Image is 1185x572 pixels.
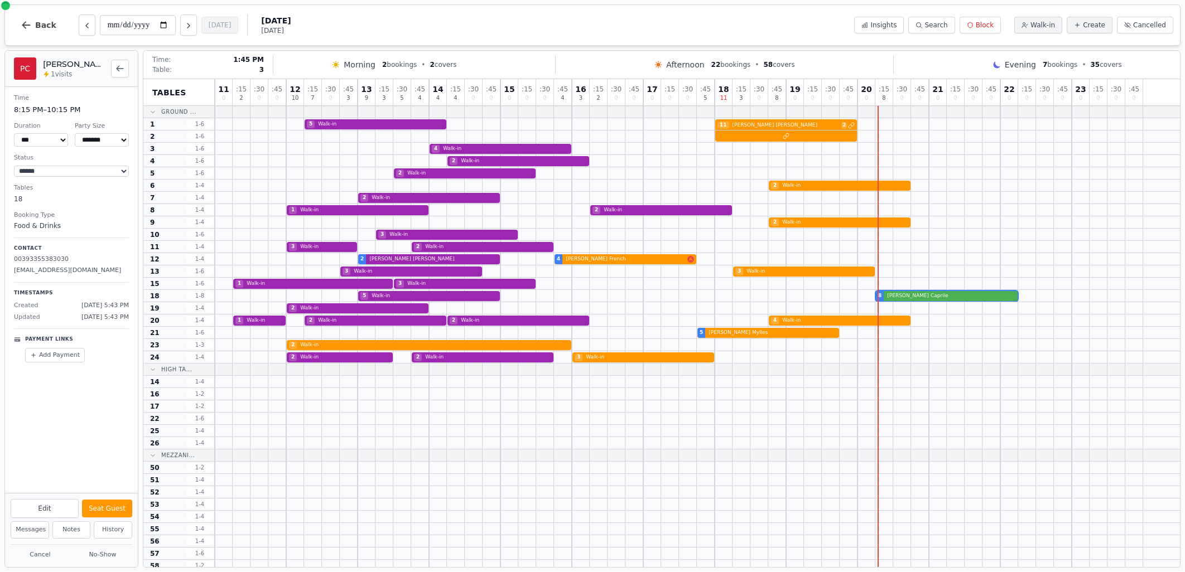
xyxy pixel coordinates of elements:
[150,304,160,313] span: 19
[14,57,36,80] div: PC
[14,221,129,231] dd: Food & Drinks
[73,548,132,562] button: No-Show
[976,21,994,30] span: Block
[789,85,800,93] span: 19
[1043,95,1046,101] span: 0
[1090,60,1121,69] span: covers
[1093,86,1104,93] span: : 15
[682,86,693,93] span: : 30
[807,86,818,93] span: : 15
[700,86,711,93] span: : 45
[666,59,704,70] span: Afternoon
[150,328,160,337] span: 21
[325,86,336,93] span: : 30
[329,95,332,101] span: 0
[687,256,694,263] svg: Allergens: Fish
[186,341,213,349] span: 1 - 3
[1083,21,1105,30] span: Create
[186,132,213,140] span: 1 - 6
[897,86,907,93] span: : 30
[629,86,639,93] span: : 45
[14,313,40,322] span: Updated
[735,268,743,275] span: 3
[186,206,213,214] span: 1 - 4
[763,60,794,69] span: covers
[150,463,160,472] span: 50
[504,85,514,93] span: 15
[730,122,841,129] span: [PERSON_NAME] [PERSON_NAME]
[1008,95,1011,101] span: 0
[150,243,160,251] span: 11
[718,85,729,93] span: 18
[14,211,129,220] dt: Booking Type
[289,304,297,312] span: 2
[793,95,797,101] span: 0
[272,86,282,93] span: : 45
[1043,60,1077,69] span: bookings
[150,341,160,350] span: 23
[436,95,440,101] span: 4
[1090,61,1100,69] span: 35
[186,414,213,423] span: 1 - 6
[186,218,213,226] span: 1 - 4
[150,316,160,325] span: 20
[307,317,315,324] span: 2
[960,17,1001,33] button: Block
[150,377,160,386] span: 14
[14,183,129,193] dt: Tables
[150,169,155,178] span: 5
[161,365,192,374] span: High Ta...
[561,95,564,101] span: 4
[1075,85,1086,93] span: 23
[152,65,172,74] span: Table:
[468,86,479,93] span: : 30
[186,255,213,263] span: 1 - 4
[14,194,129,204] dd: 18
[82,500,132,517] button: Seat Guest
[865,95,868,101] span: 0
[522,86,532,93] span: : 15
[575,85,586,93] span: 16
[459,157,587,165] span: Walk-in
[152,87,186,98] span: Tables
[150,414,160,423] span: 22
[418,95,421,101] span: 4
[186,120,213,128] span: 1 - 6
[43,59,104,70] h2: [PERSON_NAME] Caprile
[423,243,551,251] span: Walk-in
[739,95,743,101] span: 3
[1014,17,1062,33] button: Walk-in
[186,463,213,472] span: 1 - 2
[986,86,996,93] span: : 45
[369,194,498,202] span: Walk-in
[771,317,779,324] span: 4
[150,181,155,190] span: 6
[908,17,955,33] button: Search
[344,59,375,70] span: Morning
[720,95,728,101] span: 11
[780,182,908,190] span: Walk-in
[508,95,511,101] span: 0
[843,86,854,93] span: : 45
[780,317,908,324] span: Walk-in
[186,402,213,410] span: 1 - 2
[601,206,730,214] span: Walk-in
[772,86,782,93] span: : 45
[259,65,264,74] span: 3
[918,95,921,101] span: 0
[150,218,155,227] span: 9
[971,95,975,101] span: 0
[711,61,721,69] span: 22
[382,61,387,69] span: 2
[936,95,940,101] span: 0
[150,390,160,399] span: 16
[539,86,550,93] span: : 30
[257,95,261,101] span: 0
[953,95,957,101] span: 0
[1005,59,1036,70] span: Evening
[186,476,213,484] span: 1 - 4
[152,55,171,64] span: Time:
[150,255,160,264] span: 12
[592,206,600,214] span: 2
[1082,60,1086,69] span: •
